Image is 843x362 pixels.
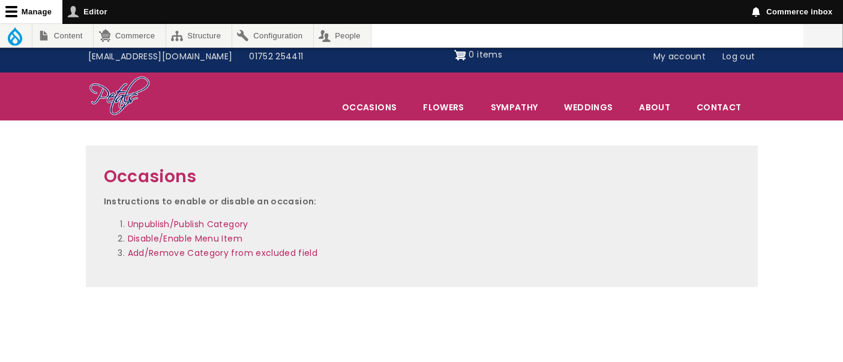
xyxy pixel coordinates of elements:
[94,24,165,47] a: Commerce
[684,95,754,120] a: Contact
[232,24,313,47] a: Configuration
[128,247,318,259] a: Add/Remove Category from excluded field
[32,24,93,47] a: Content
[314,24,371,47] a: People
[241,46,311,68] a: 01752 254411
[89,76,151,117] img: Home
[166,24,232,47] a: Structure
[329,95,409,120] span: Occasions
[469,49,502,61] span: 0 items
[454,46,466,65] img: Shopping cart
[104,164,740,191] h2: Occasions
[80,46,241,68] a: [EMAIL_ADDRESS][DOMAIN_NAME]
[714,46,763,68] a: Log out
[128,218,248,230] a: Unpublish/Publish Category
[551,95,625,120] span: Weddings
[626,95,683,120] a: About
[128,233,242,245] a: Disable/Enable Menu Item
[410,95,476,120] a: Flowers
[478,95,551,120] a: Sympathy
[645,46,715,68] a: My account
[104,195,317,207] strong: Instructions to enable or disable an occasion:
[454,46,502,65] a: Shopping cart 0 items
